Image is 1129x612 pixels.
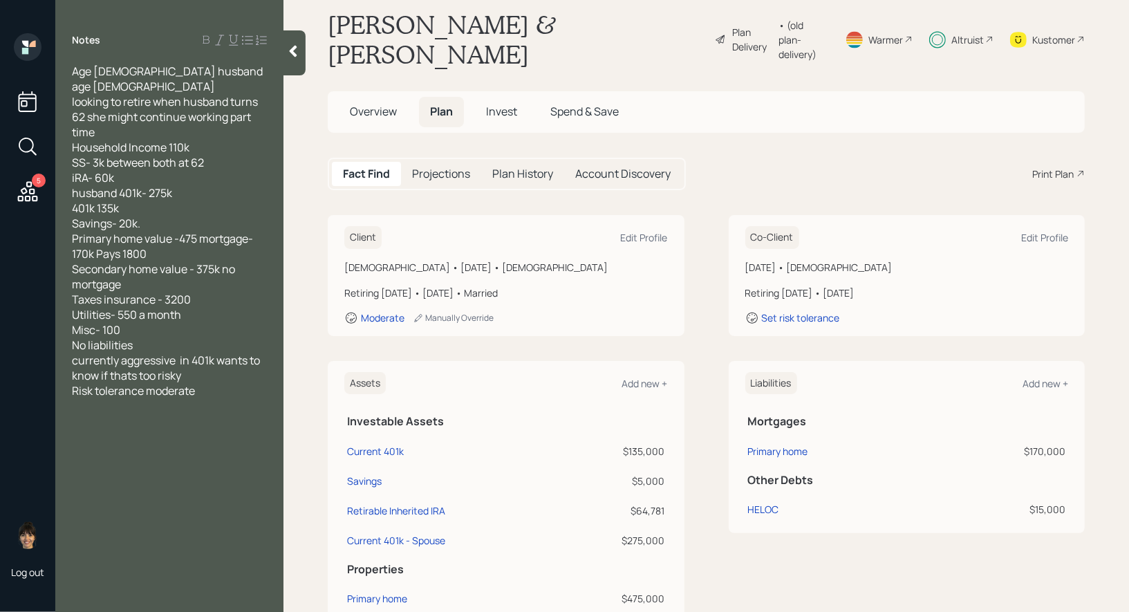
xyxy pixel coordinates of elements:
[748,474,1066,487] h5: Other Debts
[936,502,1065,517] div: $15,000
[868,33,903,47] div: Warmer
[1032,33,1075,47] div: Kustomer
[1023,377,1068,390] div: Add new +
[413,312,494,324] div: Manually Override
[732,25,772,54] div: Plan Delivery
[748,415,1066,428] h5: Mortgages
[745,226,799,249] h6: Co-Client
[621,231,668,244] div: Edit Profile
[347,533,445,548] div: Current 401k - Spouse
[344,226,382,249] h6: Client
[568,503,665,518] div: $64,781
[347,415,665,428] h5: Investable Assets
[936,444,1065,458] div: $170,000
[550,104,619,119] span: Spend & Save
[1032,167,1074,181] div: Print Plan
[622,377,668,390] div: Add new +
[568,474,665,488] div: $5,000
[347,563,665,576] h5: Properties
[430,104,453,119] span: Plan
[32,174,46,187] div: 5
[350,104,397,119] span: Overview
[412,167,470,180] h5: Projections
[347,474,382,488] div: Savings
[347,444,404,458] div: Current 401k
[72,33,100,47] label: Notes
[748,502,779,517] div: HELOC
[748,444,808,458] div: Primary home
[11,566,44,579] div: Log out
[568,533,665,548] div: $275,000
[14,521,41,549] img: treva-nostdahl-headshot.png
[762,311,840,324] div: Set risk tolerance
[486,104,517,119] span: Invest
[1021,231,1068,244] div: Edit Profile
[347,591,407,606] div: Primary home
[951,33,984,47] div: Altruist
[745,286,1069,300] div: Retiring [DATE] • [DATE]
[575,167,671,180] h5: Account Discovery
[328,10,704,69] h1: [PERSON_NAME] & [PERSON_NAME]
[745,260,1069,275] div: [DATE] • [DEMOGRAPHIC_DATA]
[568,444,665,458] div: $135,000
[72,64,265,398] span: Age [DEMOGRAPHIC_DATA] husband age [DEMOGRAPHIC_DATA] looking to retire when husband turns 62 she...
[361,311,404,324] div: Moderate
[778,18,828,62] div: • (old plan-delivery)
[344,372,386,395] h6: Assets
[568,591,665,606] div: $475,000
[344,260,668,275] div: [DEMOGRAPHIC_DATA] • [DATE] • [DEMOGRAPHIC_DATA]
[347,503,445,518] div: Retirable Inherited IRA
[492,167,553,180] h5: Plan History
[343,167,390,180] h5: Fact Find
[745,372,797,395] h6: Liabilities
[344,286,668,300] div: Retiring [DATE] • [DATE] • Married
